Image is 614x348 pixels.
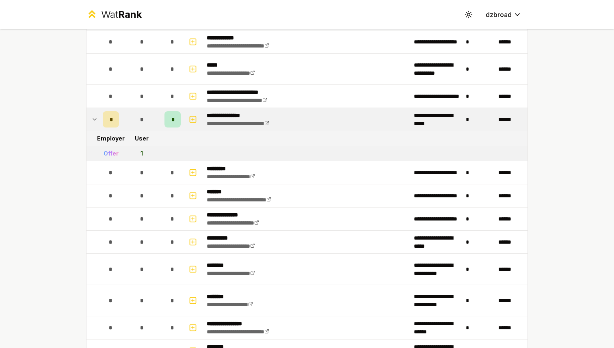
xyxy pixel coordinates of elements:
[104,149,119,158] div: Offer
[122,131,161,146] td: User
[118,9,142,20] span: Rank
[141,149,143,158] div: 1
[101,8,142,21] div: Wat
[99,131,122,146] td: Employer
[86,8,142,21] a: WatRank
[479,7,528,22] button: dzbroad
[486,10,512,19] span: dzbroad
